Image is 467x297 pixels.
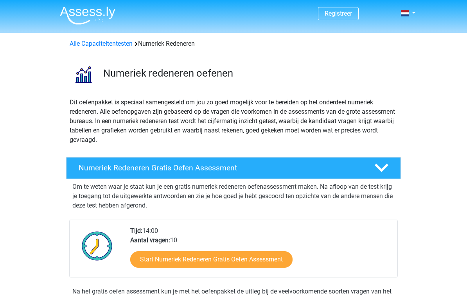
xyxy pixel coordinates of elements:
h4: Numeriek Redeneren Gratis Oefen Assessment [79,163,362,172]
div: Numeriek Redeneren [66,39,401,48]
div: 14:00 10 [124,226,397,277]
a: Alle Capaciteitentesten [70,40,133,47]
b: Tijd: [130,227,142,234]
img: Assessly [60,6,115,25]
p: Dit oefenpakket is speciaal samengesteld om jou zo goed mogelijk voor te bereiden op het onderdee... [70,98,397,145]
h3: Numeriek redeneren oefenen [103,67,395,79]
a: Registreer [325,10,352,17]
a: Numeriek Redeneren Gratis Oefen Assessment [63,157,404,179]
b: Aantal vragen: [130,236,170,244]
p: Om te weten waar je staat kun je een gratis numeriek redeneren oefenassessment maken. Na afloop v... [72,182,395,210]
img: Klok [77,226,117,265]
img: numeriek redeneren [66,58,100,91]
a: Start Numeriek Redeneren Gratis Oefen Assessment [130,251,293,268]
